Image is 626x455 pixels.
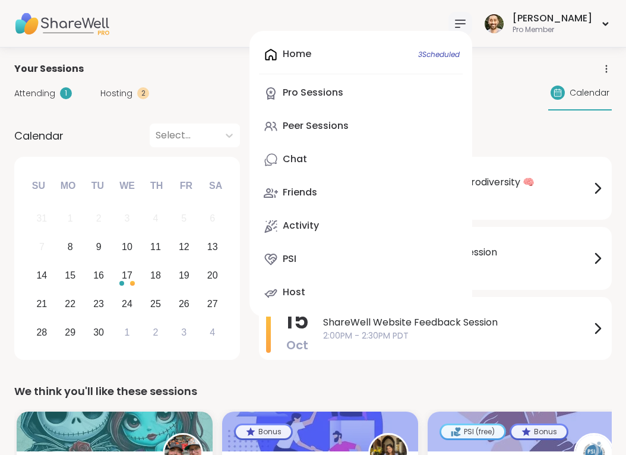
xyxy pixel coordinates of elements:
div: Choose Sunday, September 21st, 2025 [29,291,55,317]
div: Choose Saturday, September 13th, 2025 [200,235,225,260]
div: Choose Monday, September 15th, 2025 [58,263,83,289]
div: Choose Saturday, October 4th, 2025 [200,320,225,345]
div: 29 [65,324,75,340]
a: Host [259,279,463,307]
div: Choose Wednesday, October 1st, 2025 [115,320,140,345]
div: Pro Sessions [283,86,343,99]
div: 5 [181,210,186,226]
img: ShareWell Nav Logo [14,3,109,45]
div: Choose Monday, September 8th, 2025 [58,235,83,260]
div: 14 [36,267,47,283]
div: Sa [203,173,229,199]
div: 20 [207,267,218,283]
div: Fr [173,173,199,199]
div: Choose Wednesday, September 24th, 2025 [115,291,140,317]
div: 2 [96,210,102,226]
div: 15 [65,267,75,283]
div: 19 [179,267,189,283]
div: Choose Thursday, September 11th, 2025 [143,235,169,260]
a: Peer Sessions [259,112,463,141]
div: Choose Tuesday, September 16th, 2025 [86,263,112,289]
div: PSI (free) [441,425,504,438]
span: Hosting [100,87,132,100]
div: 21 [36,296,47,312]
div: Host [283,286,305,299]
div: Not available Friday, September 5th, 2025 [171,206,197,232]
div: 6 [210,210,215,226]
div: 16 [93,267,104,283]
div: 8 [68,239,73,255]
div: 2 [153,324,158,340]
div: Choose Saturday, September 27th, 2025 [200,291,225,317]
div: Su [26,173,52,199]
span: 2:00PM - 2:30PM PDT [323,330,590,342]
div: Choose Monday, September 29th, 2025 [58,320,83,345]
div: 22 [65,296,75,312]
div: 27 [207,296,218,312]
img: brett [485,14,504,33]
div: Not available Saturday, September 6th, 2025 [200,206,225,232]
div: We think you'll like these sessions [14,383,612,400]
div: 12 [179,239,189,255]
div: Activity [283,219,319,232]
div: PSI [283,252,296,266]
div: 17 [122,267,132,283]
div: Choose Thursday, September 25th, 2025 [143,291,169,317]
div: 30 [93,324,104,340]
span: Oct [286,337,308,353]
div: month 2025-09 [27,204,226,346]
div: Choose Sunday, September 14th, 2025 [29,263,55,289]
div: 9 [96,239,102,255]
div: Not available Sunday, August 31st, 2025 [29,206,55,232]
a: Pro Sessions [259,79,463,108]
div: We [114,173,140,199]
div: 3 [181,324,186,340]
span: Calendar [570,87,609,99]
div: Choose Friday, September 19th, 2025 [171,263,197,289]
div: 4 [153,210,158,226]
div: 1 [125,324,130,340]
div: Choose Saturday, September 20th, 2025 [200,263,225,289]
a: Friends [259,179,463,207]
div: Choose Thursday, September 18th, 2025 [143,263,169,289]
div: 13 [207,239,218,255]
div: 11 [150,239,161,255]
div: 18 [150,267,161,283]
a: Chat [259,146,463,174]
div: Choose Sunday, September 28th, 2025 [29,320,55,345]
div: Not available Wednesday, September 3rd, 2025 [115,206,140,232]
span: Your Sessions [14,62,84,76]
div: Tu [84,173,110,199]
div: Mo [55,173,81,199]
div: Bonus [236,425,291,438]
div: 24 [122,296,132,312]
span: 15 [285,304,309,337]
div: 25 [150,296,161,312]
div: Choose Wednesday, September 10th, 2025 [115,235,140,260]
div: Choose Friday, October 3rd, 2025 [171,320,197,345]
div: 1 [68,210,73,226]
div: Choose Friday, September 12th, 2025 [171,235,197,260]
div: Not available Thursday, September 4th, 2025 [143,206,169,232]
div: Choose Thursday, October 2nd, 2025 [143,320,169,345]
div: 28 [36,324,47,340]
div: 10 [122,239,132,255]
span: Calendar [14,128,64,144]
a: PSI [259,245,463,274]
div: Chat [283,153,307,166]
div: Choose Tuesday, September 9th, 2025 [86,235,112,260]
div: 23 [93,296,104,312]
div: Friends [283,186,317,199]
div: Not available Tuesday, September 2nd, 2025 [86,206,112,232]
div: 1 [60,87,72,99]
div: 3 [125,210,130,226]
div: Not available Monday, September 1st, 2025 [58,206,83,232]
div: Choose Tuesday, September 23rd, 2025 [86,291,112,317]
div: 26 [179,296,189,312]
div: Choose Friday, September 26th, 2025 [171,291,197,317]
div: Th [144,173,170,199]
span: ShareWell Website Feedback Session [323,315,590,330]
div: 4 [210,324,215,340]
div: Choose Wednesday, September 17th, 2025 [115,263,140,289]
a: Activity [259,212,463,241]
